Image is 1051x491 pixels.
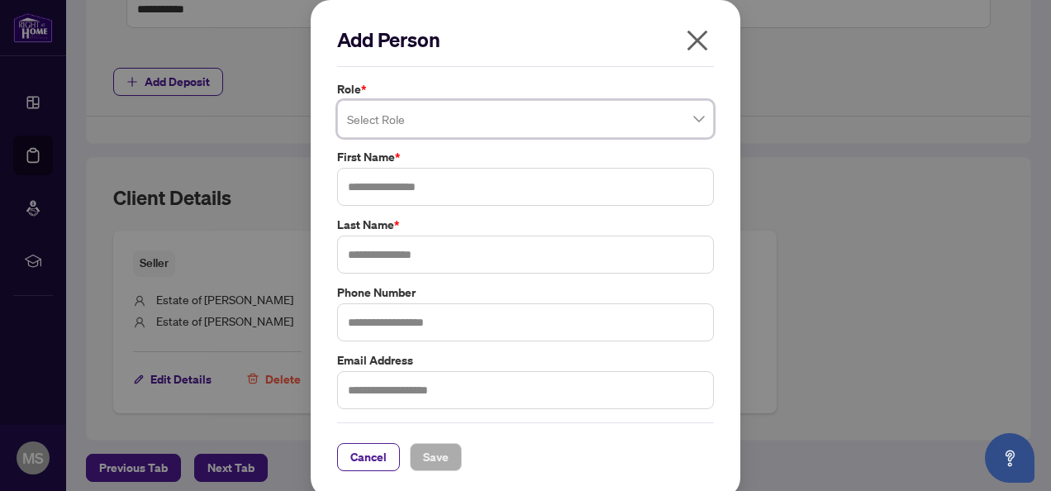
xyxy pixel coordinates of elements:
label: First Name [337,148,714,166]
button: Open asap [985,433,1034,483]
h2: Add Person [337,26,714,53]
label: Role [337,80,714,98]
span: close [684,27,711,54]
label: Last Name [337,216,714,234]
button: Save [410,443,462,471]
label: Email Address [337,351,714,369]
button: Cancel [337,443,400,471]
span: Cancel [350,444,387,470]
label: Phone Number [337,284,714,302]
